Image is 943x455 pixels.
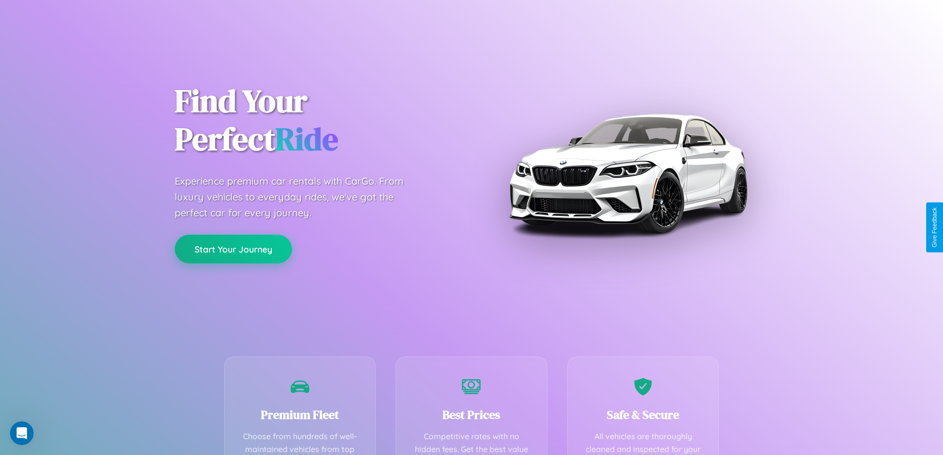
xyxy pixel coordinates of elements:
button: Start Your Journey [175,235,292,263]
h1: Find Your Perfect [175,82,457,158]
h3: Safe & Secure [583,406,704,423]
p: Experience premium car rentals with CarGo. From luxury vehicles to everyday rides, we've got the ... [175,173,422,221]
img: Premium BMW car rental vehicle [504,50,751,297]
h3: Premium Fleet [240,406,361,423]
h3: Best Prices [411,406,532,423]
span: Ride [275,117,338,160]
div: Give Feedback [931,207,938,248]
iframe: Intercom live chat [10,421,34,445]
